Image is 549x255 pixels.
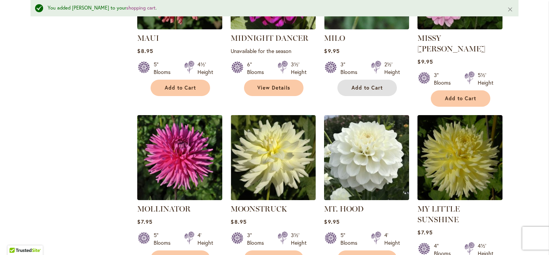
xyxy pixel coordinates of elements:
[340,231,362,247] div: 5" Blooms
[247,231,268,247] div: 3" Blooms
[231,218,246,225] span: $8.95
[324,47,339,55] span: $9.95
[137,34,159,43] a: MAUI
[231,24,316,31] a: Midnight Dancer
[384,61,400,76] div: 2½' Height
[324,24,409,31] a: MILO
[137,218,152,225] span: $7.95
[417,24,502,31] a: MISSY SUE
[324,34,345,43] a: MILO
[340,61,362,76] div: 3" Blooms
[137,115,222,200] img: MOLLINATOR
[165,85,196,91] span: Add to Cart
[324,194,409,202] a: MT. HOOD
[6,228,27,249] iframe: Launch Accessibility Center
[137,194,222,202] a: MOLLINATOR
[384,231,400,247] div: 4' Height
[137,204,191,213] a: MOLLINATOR
[324,218,339,225] span: $9.95
[291,61,307,76] div: 3½' Height
[231,34,308,43] a: MIDNIGHT DANCER
[154,231,175,247] div: 5" Blooms
[431,90,490,107] button: Add to Cart
[417,58,433,65] span: $9.95
[434,71,455,87] div: 3" Blooms
[324,115,409,200] img: MT. HOOD
[478,71,493,87] div: 5½' Height
[417,115,502,200] img: MY LITTLE SUNSHINE
[197,61,213,76] div: 4½' Height
[231,204,287,213] a: MOONSTRUCK
[417,194,502,202] a: MY LITTLE SUNSHINE
[337,80,397,96] button: Add to Cart
[48,5,496,12] div: You added [PERSON_NAME] to your .
[244,80,303,96] a: View Details
[137,47,153,55] span: $8.95
[417,229,432,236] span: $7.95
[231,47,316,55] p: Unavailable for the season
[154,61,175,76] div: 5" Blooms
[352,85,383,91] span: Add to Cart
[247,61,268,76] div: 6" Blooms
[324,204,364,213] a: MT. HOOD
[231,194,316,202] a: MOONSTRUCK
[257,85,290,91] span: View Details
[417,34,485,53] a: MISSY [PERSON_NAME]
[417,204,460,224] a: MY LITTLE SUNSHINE
[197,231,213,247] div: 4' Height
[126,5,156,11] a: shopping cart
[137,24,222,31] a: MAUI
[291,231,307,247] div: 3½' Height
[151,80,210,96] button: Add to Cart
[231,115,316,200] img: MOONSTRUCK
[445,95,476,102] span: Add to Cart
